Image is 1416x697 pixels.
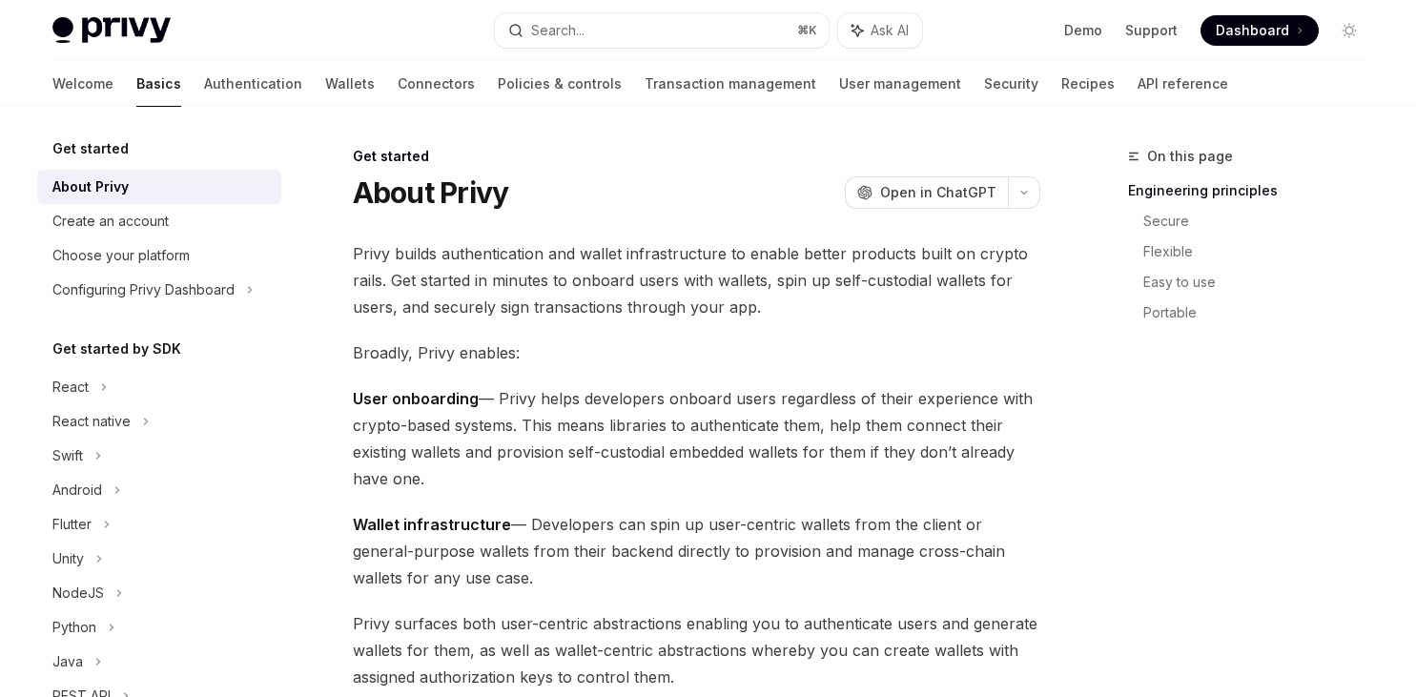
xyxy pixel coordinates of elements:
a: API reference [1138,61,1228,107]
a: Basics [136,61,181,107]
a: Authentication [204,61,302,107]
strong: User onboarding [353,389,479,408]
div: About Privy [52,175,129,198]
span: Privy surfaces both user-centric abstractions enabling you to authenticate users and generate wal... [353,610,1040,690]
a: Recipes [1061,61,1115,107]
a: Support [1125,21,1178,40]
button: Ask AI [838,13,922,48]
a: Wallets [325,61,375,107]
div: Flutter [52,513,92,536]
a: Create an account [37,204,281,238]
div: Swift [52,444,83,467]
a: Engineering principles [1128,175,1380,206]
a: Connectors [398,61,475,107]
div: NodeJS [52,582,104,605]
button: Open in ChatGPT [845,176,1008,209]
a: Dashboard [1201,15,1319,46]
span: — Developers can spin up user-centric wallets from the client or general-purpose wallets from the... [353,511,1040,591]
a: Demo [1064,21,1102,40]
span: Privy builds authentication and wallet infrastructure to enable better products built on crypto r... [353,240,1040,320]
h5: Get started by SDK [52,338,181,360]
span: On this page [1147,145,1233,168]
h5: Get started [52,137,129,160]
h1: About Privy [353,175,509,210]
div: React [52,376,89,399]
div: React native [52,410,131,433]
span: ⌘ K [797,23,817,38]
span: Broadly, Privy enables: [353,339,1040,366]
button: Search...⌘K [495,13,829,48]
span: Dashboard [1216,21,1289,40]
div: Get started [353,147,1040,166]
div: Android [52,479,102,502]
div: Java [52,650,83,673]
a: Easy to use [1143,267,1380,297]
span: Ask AI [871,21,909,40]
div: Search... [531,19,585,42]
img: light logo [52,17,171,44]
a: Flexible [1143,236,1380,267]
div: Create an account [52,210,169,233]
div: Configuring Privy Dashboard [52,278,235,301]
a: Secure [1143,206,1380,236]
div: Unity [52,547,84,570]
a: Choose your platform [37,238,281,273]
div: Choose your platform [52,244,190,267]
strong: Wallet infrastructure [353,515,511,534]
a: Welcome [52,61,113,107]
a: Security [984,61,1038,107]
span: Open in ChatGPT [880,183,996,202]
a: Policies & controls [498,61,622,107]
a: About Privy [37,170,281,204]
a: User management [839,61,961,107]
span: — Privy helps developers onboard users regardless of their experience with crypto-based systems. ... [353,385,1040,492]
a: Portable [1143,297,1380,328]
a: Transaction management [645,61,816,107]
div: Python [52,616,96,639]
button: Toggle dark mode [1334,15,1365,46]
